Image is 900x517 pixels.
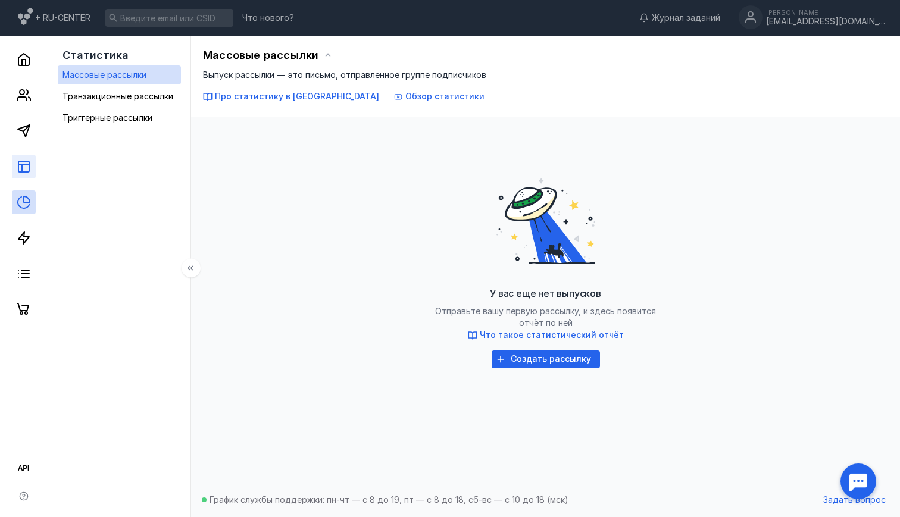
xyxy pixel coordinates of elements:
button: Что такое статистический отчёт [468,329,624,341]
span: График службы поддержки: пн-чт — с 8 до 19, пт — с 8 до 18, сб-вс — с 10 до 18 (мск) [210,494,568,505]
span: Про статистику в [GEOGRAPHIC_DATA] [215,91,379,101]
span: Триггерные рассылки [62,112,152,123]
span: Журнал заданий [652,12,720,24]
a: Журнал заданий [633,12,726,24]
span: У вас еще нет выпусков [490,287,601,299]
span: Задать вопрос [823,495,886,505]
span: Массовые рассылки [62,70,146,80]
div: [PERSON_NAME] [766,9,885,16]
span: Массовые рассылки [203,49,318,61]
a: Массовые рассылки [58,65,181,84]
span: Обзор статистики [405,91,485,101]
span: + RU-CENTER [35,12,90,24]
span: Транзакционные рассылки [62,91,173,101]
a: Транзакционные рассылки [58,87,181,106]
span: Выпуск рассылки — это письмо, отправленное группе подписчиков [203,70,486,80]
a: Триггерные рассылки [58,108,181,127]
input: Введите email или CSID [105,9,233,27]
span: Отправьте вашу первую рассылку, и здесь появится отчёт по ней [427,306,665,341]
a: + RU-CENTER [18,6,90,30]
button: Про статистику в [GEOGRAPHIC_DATA] [203,90,379,102]
button: Задать вопрос [817,491,892,509]
span: Статистика [62,49,129,61]
button: Обзор статистики [393,90,485,102]
button: Создать рассылку [492,350,600,368]
span: Что нового? [242,14,294,22]
div: [EMAIL_ADDRESS][DOMAIN_NAME] [766,17,885,27]
a: Что нового? [236,14,300,22]
span: Что такое статистический отчёт [480,330,624,340]
span: Создать рассылку [511,354,591,364]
